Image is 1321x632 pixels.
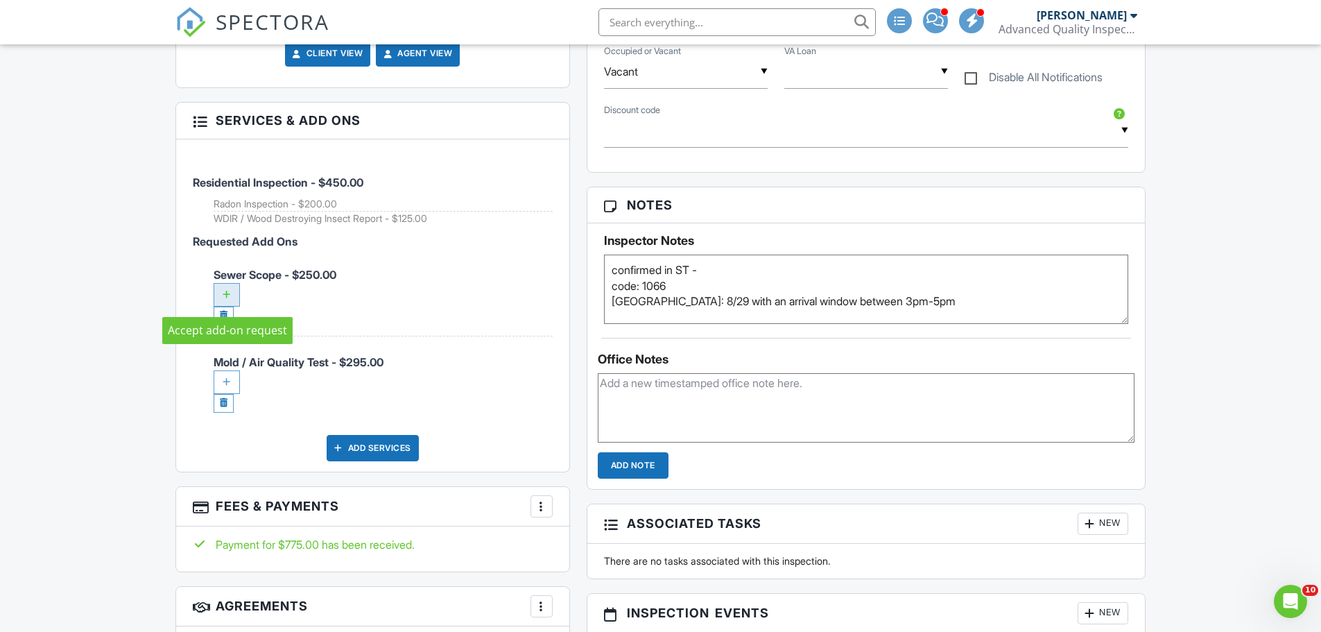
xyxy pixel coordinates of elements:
span: 10 [1302,585,1318,596]
li: Add on: WDIR / Wood Destroying Insect Report [214,212,553,225]
label: Disable All Notifications [965,71,1103,88]
span: Residential Inspection - $450.00 [193,176,363,189]
h3: Services & Add ons [176,103,569,139]
div: There are no tasks associated with this inspection. [596,554,1137,568]
span: Associated Tasks [627,514,761,533]
span: Inspection [627,604,709,622]
label: Occupied or Vacant [604,45,681,58]
span: Events [715,604,769,622]
span: SPECTORA [216,7,329,36]
span: Mold / Air Quality Test - $295.00 [214,355,553,408]
span: Sewer Scope - $250.00 [214,268,553,321]
h6: Requested Add Ons [193,236,553,248]
li: Service: Residential Inspection [193,150,553,237]
a: Client View [290,46,363,60]
label: VA Loan [784,45,816,58]
h3: Notes [587,187,1146,223]
input: Search everything... [598,8,876,36]
div: Payment for $775.00 has been received. [193,537,553,552]
label: Discount code [604,104,660,117]
input: Add Note [598,452,668,479]
a: Agent View [381,46,452,60]
li: Add on: Radon Inspection [214,197,553,212]
div: Advanced Quality Inspections LLC [999,22,1137,36]
h3: Agreements [176,587,569,626]
h3: Fees & Payments [176,487,569,527]
div: Office Notes [598,352,1135,366]
a: SPECTORA [175,19,329,48]
h5: Inspector Notes [604,234,1129,248]
div: New [1078,602,1128,624]
textarea: confirmed in ST - code: 1066 [GEOGRAPHIC_DATA]: 8/29 with an arrival window between 3pm-5pm [604,255,1129,324]
img: The Best Home Inspection Software - Spectora [175,7,206,37]
iframe: Intercom live chat [1274,585,1307,618]
div: New [1078,513,1128,535]
div: Add Services [327,435,419,461]
div: [PERSON_NAME] [1037,8,1127,22]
